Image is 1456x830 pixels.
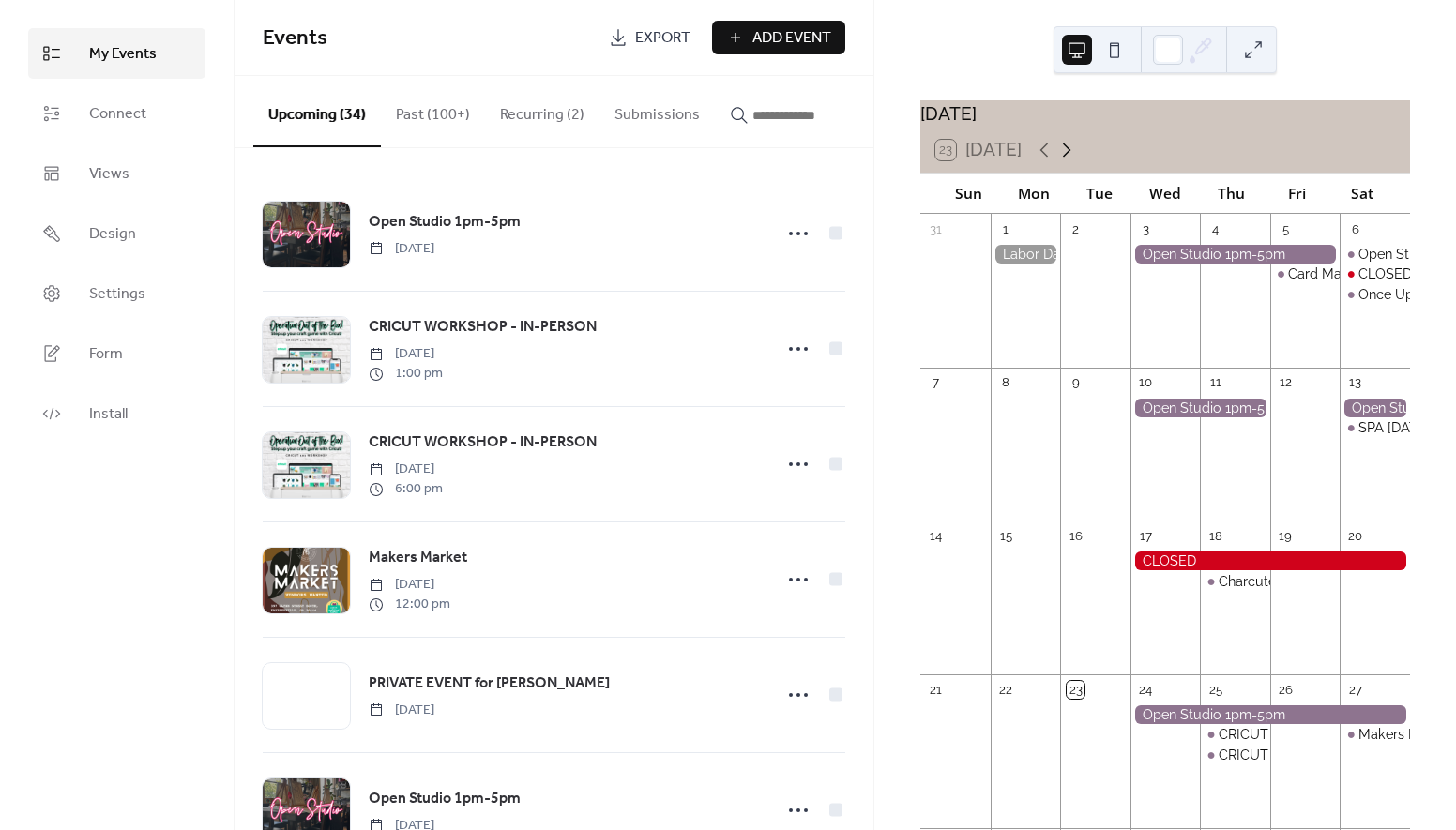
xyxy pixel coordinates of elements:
span: Open Studio 1pm-5pm [369,211,521,234]
button: Submissions [599,76,715,145]
div: CRICUT WORKSHOP - IN-PERSON [1200,746,1270,764]
div: Open Studio 1pm-5pm [1130,245,1341,264]
div: 27 [1347,681,1364,698]
a: Design [28,208,205,259]
div: 25 [1207,681,1224,698]
span: Export [635,27,690,50]
div: 7 [927,374,944,391]
div: 10 [1137,374,1154,391]
div: 12 [1277,374,1294,391]
div: Open Studio 1pm-5pm [1130,705,1410,724]
div: 5 [1277,220,1294,237]
span: Views [89,163,129,186]
div: 20 [1347,528,1364,545]
div: Card Making Workshop [1288,264,1435,283]
span: Form [89,343,123,366]
span: PRIVATE EVENT for [PERSON_NAME] [369,672,610,695]
div: 26 [1277,681,1294,698]
button: Past (100+) [381,76,485,145]
div: 11 [1207,374,1224,391]
div: 31 [927,220,944,237]
div: CRICUT WORKSHOP - IN-PERSON [1219,746,1437,764]
div: 4 [1207,220,1224,237]
div: Makers Market [1340,725,1410,744]
a: CRICUT WORKSHOP - IN-PERSON [369,430,597,455]
div: Mon [1001,174,1067,214]
a: Views [28,148,205,199]
div: 15 [997,528,1014,545]
span: 12:00 pm [369,595,450,614]
span: CRICUT WORKSHOP - IN-PERSON [369,316,597,339]
span: CRICUT WORKSHOP - IN-PERSON [369,431,597,454]
div: Open Studio 1pm-5pm [1340,245,1410,264]
div: Labor Day [991,245,1061,264]
div: CLOSED [1340,264,1410,283]
div: 1 [997,220,1014,237]
button: Recurring (2) [485,76,599,145]
div: Charcuterie Board Workshop [1200,572,1270,591]
div: 6 [1347,220,1364,237]
span: 6:00 pm [369,479,443,499]
div: Tue [1067,174,1132,214]
div: 8 [997,374,1014,391]
a: Makers Market [369,546,467,570]
a: Settings [28,268,205,319]
div: Sun [935,174,1001,214]
span: My Events [89,43,157,66]
button: Upcoming (34) [253,76,381,147]
div: Open Studio 1pm-5pm [1130,399,1270,417]
a: Install [28,388,205,439]
span: Design [89,223,136,246]
span: [DATE] [369,239,434,259]
div: Makers Market [1358,725,1452,744]
div: Sat [1329,174,1395,214]
div: 9 [1067,374,1084,391]
span: [DATE] [369,344,443,364]
span: 1:00 pm [369,364,443,384]
span: Open Studio 1pm-5pm [369,788,521,810]
div: Wed [1132,174,1198,214]
button: Add Event [712,21,845,54]
div: CLOSED [1130,551,1410,570]
span: [DATE] [369,701,434,720]
div: 2 [1067,220,1084,237]
div: 16 [1067,528,1084,545]
div: CLOSED [1358,264,1412,283]
a: Export [595,21,705,54]
span: [DATE] [369,575,450,595]
div: 21 [927,681,944,698]
div: 14 [927,528,944,545]
div: Charcuterie Board Workshop [1219,572,1401,591]
div: 23 [1067,681,1084,698]
div: 13 [1347,374,1364,391]
a: CRICUT WORKSHOP - IN-PERSON [369,315,597,340]
div: 18 [1207,528,1224,545]
span: [DATE] [369,460,443,479]
a: PRIVATE EVENT for [PERSON_NAME] [369,672,610,696]
span: Makers Market [369,547,467,569]
div: Fri [1264,174,1329,214]
a: Form [28,328,205,379]
a: Open Studio 1pm-5pm [369,787,521,811]
div: 3 [1137,220,1154,237]
div: Open Studio 1pm-5pm [1340,399,1410,417]
div: 22 [997,681,1014,698]
div: Thu [1198,174,1264,214]
span: Add Event [752,27,831,50]
div: Once Upon a Full Moon Market @ Trilith Guesthouse [1340,285,1410,304]
div: SPA SATURDAY - Candle Making Workshop [1340,418,1410,437]
span: Events [263,18,327,59]
span: Settings [89,283,145,306]
a: My Events [28,28,205,79]
div: CRICUT WORKSHOP - IN-PERSON [1200,725,1270,744]
div: 19 [1277,528,1294,545]
div: [DATE] [920,100,1410,128]
span: Connect [89,103,146,126]
div: CRICUT WORKSHOP - IN-PERSON [1219,725,1437,744]
div: 17 [1137,528,1154,545]
a: Connect [28,88,205,139]
div: Card Making Workshop [1270,264,1341,283]
div: 24 [1137,681,1154,698]
a: Open Studio 1pm-5pm [369,210,521,234]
